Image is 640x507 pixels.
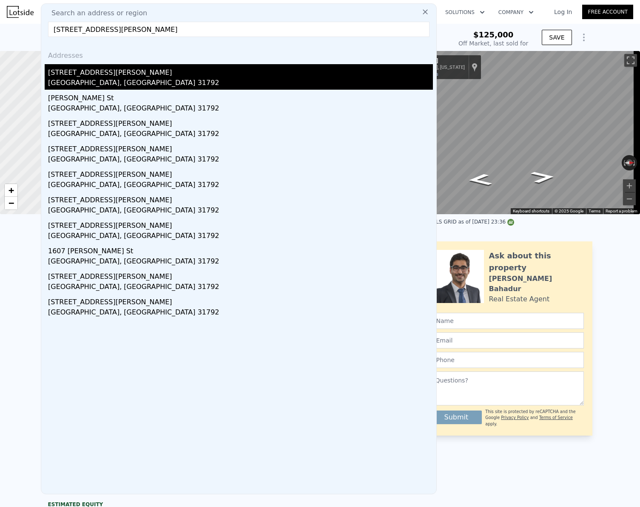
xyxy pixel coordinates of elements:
[431,332,584,348] input: Email
[48,282,433,294] div: [GEOGRAPHIC_DATA], [GEOGRAPHIC_DATA] 31792
[48,307,433,319] div: [GEOGRAPHIC_DATA], [GEOGRAPHIC_DATA] 31792
[48,90,433,103] div: [PERSON_NAME] St
[473,30,514,39] span: $125,000
[492,5,540,20] button: Company
[7,6,34,18] img: Lotside
[48,243,433,256] div: 1607 [PERSON_NAME] St
[48,268,433,282] div: [STREET_ADDRESS][PERSON_NAME]
[48,115,433,129] div: [STREET_ADDRESS][PERSON_NAME]
[513,208,549,214] button: Keyboard shortcuts
[389,51,640,214] div: Street View
[438,5,492,20] button: Solutions
[633,155,637,170] button: Rotate clockwise
[623,179,636,192] button: Zoom in
[48,217,433,231] div: [STREET_ADDRESS][PERSON_NAME]
[542,30,572,45] button: SAVE
[622,155,626,170] button: Rotate counterclockwise
[624,54,637,67] button: Toggle fullscreen view
[472,62,478,72] a: Show location on map
[45,44,433,64] div: Addresses
[489,274,584,294] div: [PERSON_NAME] Bahadur
[48,294,433,307] div: [STREET_ADDRESS][PERSON_NAME]
[431,313,584,329] input: Name
[458,39,528,48] div: Off Market, last sold for
[623,193,636,205] button: Zoom out
[606,209,637,213] a: Report a problem
[431,352,584,368] input: Phone
[48,256,433,268] div: [GEOGRAPHIC_DATA], [GEOGRAPHIC_DATA] 31792
[539,415,573,420] a: Terms of Service
[48,231,433,243] div: [GEOGRAPHIC_DATA], [GEOGRAPHIC_DATA] 31792
[48,154,433,166] div: [GEOGRAPHIC_DATA], [GEOGRAPHIC_DATA] 31792
[544,8,582,16] a: Log In
[45,8,147,18] span: Search an address or region
[622,159,637,166] button: Reset the view
[5,184,17,197] a: Zoom in
[48,205,433,217] div: [GEOGRAPHIC_DATA], [GEOGRAPHIC_DATA] 31792
[48,103,433,115] div: [GEOGRAPHIC_DATA], [GEOGRAPHIC_DATA] 31792
[48,166,433,180] div: [STREET_ADDRESS][PERSON_NAME]
[589,209,600,213] a: Terms
[485,409,583,427] div: This site is protected by reCAPTCHA and the Google and apply.
[458,171,502,188] path: Go South, 1st Ave S
[48,78,433,90] div: [GEOGRAPHIC_DATA], [GEOGRAPHIC_DATA] 31792
[489,294,550,304] div: Real Estate Agent
[507,219,514,226] img: NWMLS Logo
[575,29,592,46] button: Show Options
[48,64,433,78] div: [STREET_ADDRESS][PERSON_NAME]
[521,168,565,186] path: Go North, 1st Ave S
[431,411,482,424] button: Submit
[9,198,14,208] span: −
[48,22,430,37] input: Enter an address, city, region, neighborhood or zip code
[5,197,17,210] a: Zoom out
[501,415,529,420] a: Privacy Policy
[489,250,584,274] div: Ask about this property
[582,5,633,19] a: Free Account
[555,209,583,213] span: © 2025 Google
[48,129,433,141] div: [GEOGRAPHIC_DATA], [GEOGRAPHIC_DATA] 31792
[48,192,433,205] div: [STREET_ADDRESS][PERSON_NAME]
[9,185,14,195] span: +
[389,51,640,214] div: Map
[48,141,433,154] div: [STREET_ADDRESS][PERSON_NAME]
[48,180,433,192] div: [GEOGRAPHIC_DATA], [GEOGRAPHIC_DATA] 31792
